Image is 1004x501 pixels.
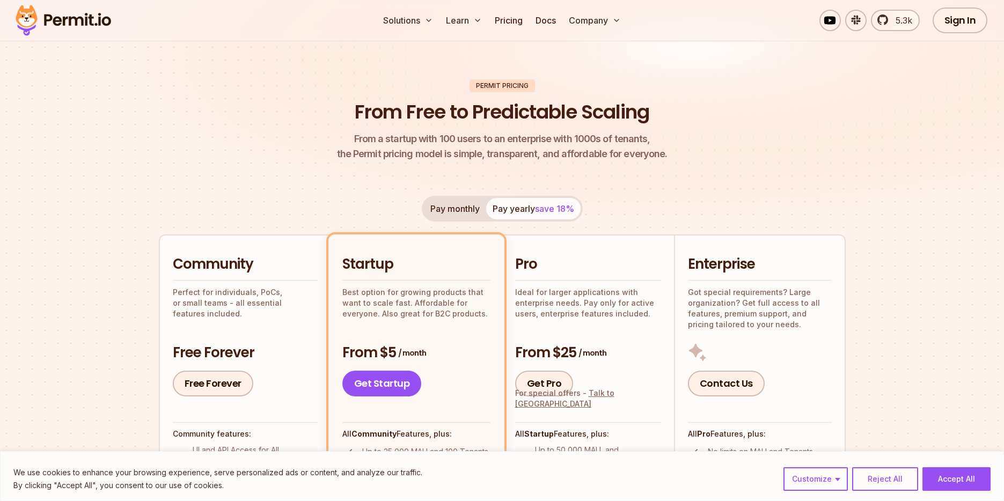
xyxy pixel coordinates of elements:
[193,445,318,477] p: UI and API Access for All Authorization Models ( , , , , )
[515,429,661,439] h4: All Features, plus:
[871,10,920,31] a: 5.3k
[688,429,832,439] h4: All Features, plus:
[173,255,318,274] h2: Community
[173,343,318,363] h3: Free Forever
[933,8,988,33] a: Sign In
[515,287,661,319] p: Ideal for larger applications with enterprise needs. Pay only for active users, enterprise featur...
[342,287,490,319] p: Best option for growing products that want to scale fast. Affordable for everyone. Also great for...
[379,10,437,31] button: Solutions
[889,14,912,27] span: 5.3k
[515,343,661,363] h3: From $25
[342,255,490,274] h2: Startup
[688,255,832,274] h2: Enterprise
[11,2,116,39] img: Permit logo
[13,466,422,479] p: We use cookies to enhance your browsing experience, serve personalized ads or content, and analyz...
[342,343,490,363] h3: From $5
[398,348,426,358] span: / month
[783,467,848,491] button: Customize
[531,10,560,31] a: Docs
[351,429,397,438] strong: Community
[697,429,710,438] strong: Pro
[524,429,554,438] strong: Startup
[535,445,661,466] p: Up to 50,000 MAU, and 20,000 Tenants
[688,371,765,396] a: Contact Us
[470,79,535,92] div: Permit Pricing
[515,388,661,409] div: For special offers -
[852,467,918,491] button: Reject All
[342,371,422,396] a: Get Startup
[337,131,668,161] p: the Permit pricing model is simple, transparent, and affordable for everyone.
[515,255,661,274] h2: Pro
[578,348,606,358] span: / month
[362,446,488,457] p: Up to 25,000 MAU and 100 Tenants
[342,429,490,439] h4: All Features, plus:
[708,446,813,457] p: No limits on MAU and Tenants
[355,99,649,126] h1: From Free to Predictable Scaling
[337,131,668,146] span: From a startup with 100 users to an enterprise with 1000s of tenants,
[173,429,318,439] h4: Community features:
[424,198,486,219] button: Pay monthly
[173,287,318,319] p: Perfect for individuals, PoCs, or small teams - all essential features included.
[442,10,486,31] button: Learn
[13,479,422,492] p: By clicking "Accept All", you consent to our use of cookies.
[173,371,253,396] a: Free Forever
[515,371,574,396] a: Get Pro
[565,10,625,31] button: Company
[490,10,527,31] a: Pricing
[922,467,991,491] button: Accept All
[688,287,832,330] p: Got special requirements? Large organization? Get full access to all features, premium support, a...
